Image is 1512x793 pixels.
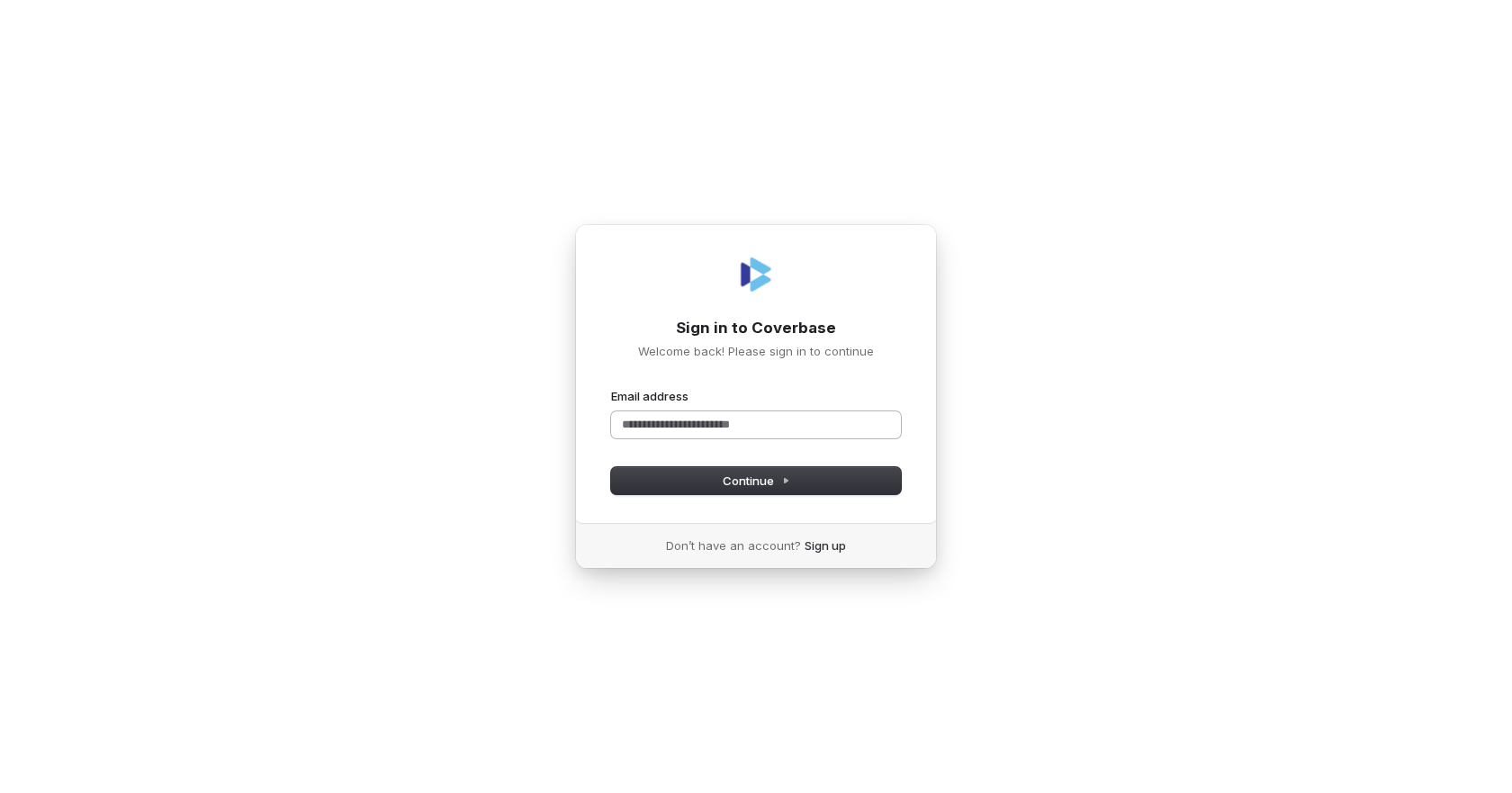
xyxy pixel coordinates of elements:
span: Continue [723,473,790,489]
a: Sign up [805,537,846,554]
h1: Sign in to Coverbase [611,318,901,339]
img: Coverbase [734,253,778,296]
p: Welcome back! Please sign in to continue [611,343,901,359]
button: Continue [611,467,901,494]
label: Email address [611,388,688,404]
span: Don’t have an account? [666,537,801,554]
